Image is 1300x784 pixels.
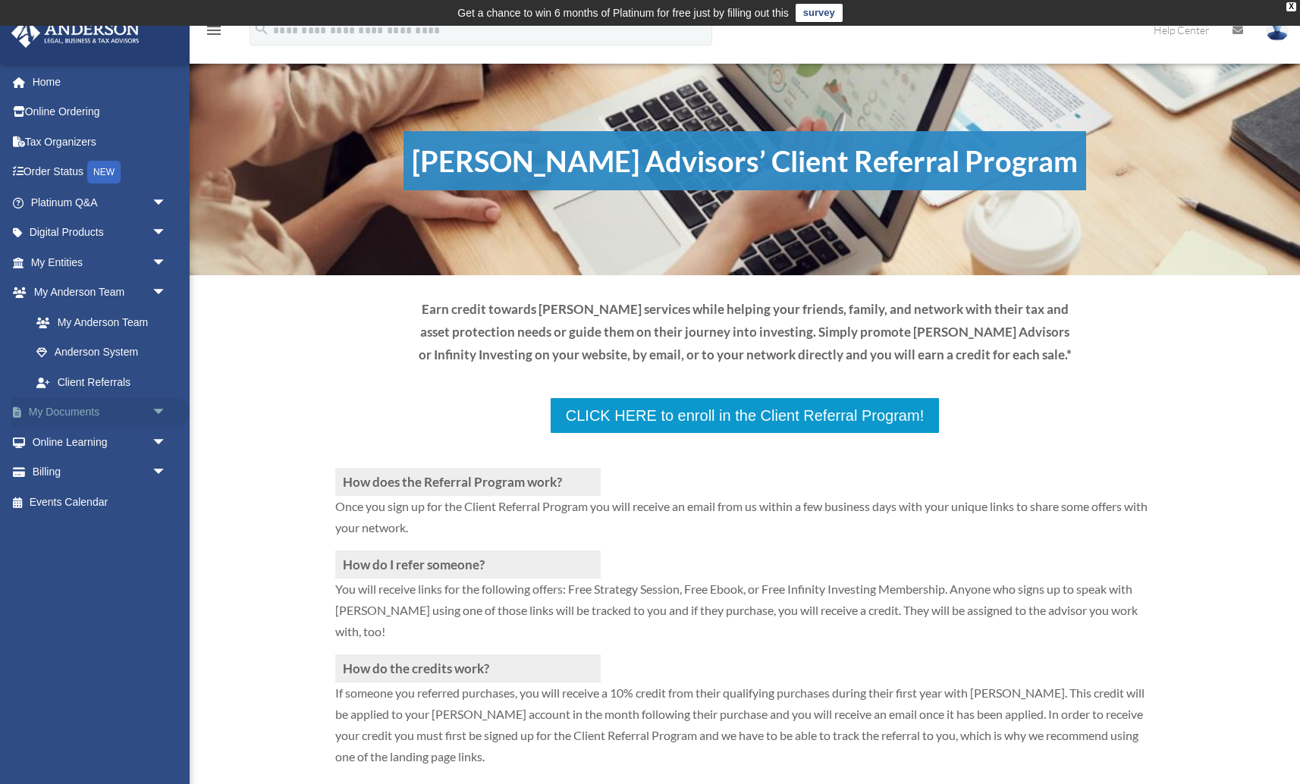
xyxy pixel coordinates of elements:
[152,187,182,218] span: arrow_drop_down
[1266,19,1289,41] img: User Pic
[11,427,190,457] a: Online Learningarrow_drop_down
[335,496,1154,550] p: Once you sign up for the Client Referral Program you will receive an email from us within a few b...
[11,157,190,188] a: Order StatusNEW
[205,21,223,39] i: menu
[152,397,182,428] span: arrow_drop_down
[152,457,182,488] span: arrow_drop_down
[11,97,190,127] a: Online Ordering
[11,278,190,308] a: My Anderson Teamarrow_drop_down
[417,298,1072,365] p: Earn credit towards [PERSON_NAME] services while helping your friends, family, and network with t...
[1286,2,1296,11] div: close
[335,682,1154,779] p: If someone you referred purchases, you will receive a 10% credit from their qualifying purchases ...
[796,4,843,22] a: survey
[87,161,121,183] div: NEW
[11,397,190,428] a: My Documentsarrow_drop_down
[152,247,182,278] span: arrow_drop_down
[152,278,182,309] span: arrow_drop_down
[21,367,182,397] a: Client Referrals
[549,397,940,434] a: CLICK HERE to enroll in the Client Referral Program!
[11,187,190,218] a: Platinum Q&Aarrow_drop_down
[11,247,190,278] a: My Entitiesarrow_drop_down
[335,654,601,682] h3: How do the credits work?
[335,550,601,579] h3: How do I refer someone?
[457,4,789,22] div: Get a chance to win 6 months of Platinum for free just by filling out this
[253,20,270,37] i: search
[335,468,601,496] h3: How does the Referral Program work?
[11,487,190,517] a: Events Calendar
[11,127,190,157] a: Tax Organizers
[152,218,182,249] span: arrow_drop_down
[7,18,144,48] img: Anderson Advisors Platinum Portal
[21,307,190,337] a: My Anderson Team
[21,337,190,368] a: Anderson System
[335,579,1154,654] p: You will receive links for the following offers: Free Strategy Session, Free Ebook, or Free Infin...
[11,218,190,248] a: Digital Productsarrow_drop_down
[152,427,182,458] span: arrow_drop_down
[11,457,190,488] a: Billingarrow_drop_down
[205,27,223,39] a: menu
[11,67,190,97] a: Home
[404,131,1086,190] h1: [PERSON_NAME] Advisors’ Client Referral Program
